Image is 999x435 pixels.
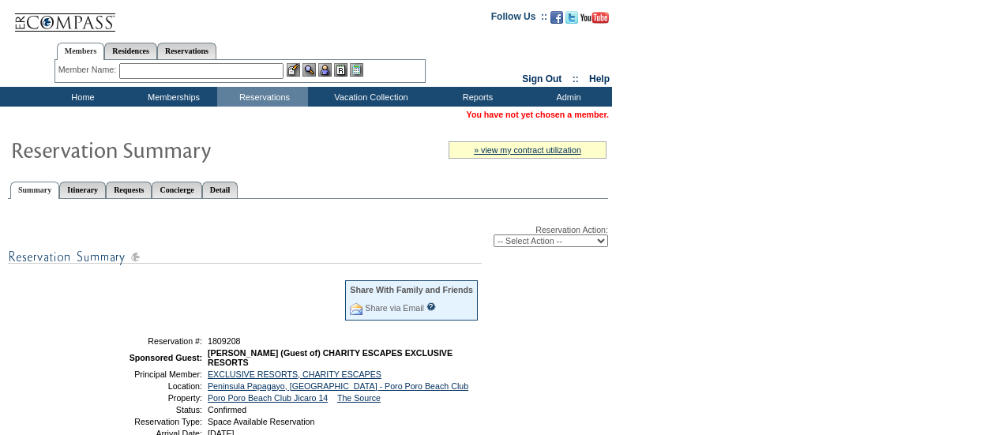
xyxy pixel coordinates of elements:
[208,393,328,403] a: Poro Poro Beach Club Jicaro 14
[573,73,579,84] span: ::
[430,87,521,107] td: Reports
[550,16,563,25] a: Become our fan on Facebook
[208,336,241,346] span: 1809208
[10,133,326,165] img: Reservaton Summary
[152,182,201,198] a: Concierge
[287,63,300,77] img: b_edit.gif
[208,405,246,414] span: Confirmed
[565,11,578,24] img: Follow us on Twitter
[580,16,609,25] a: Subscribe to our YouTube Channel
[589,73,610,84] a: Help
[337,393,381,403] a: The Source
[104,43,157,59] a: Residences
[8,225,608,247] div: Reservation Action:
[474,145,581,155] a: » view my contract utilization
[89,336,202,346] td: Reservation #:
[8,247,482,267] img: subTtlResSummary.gif
[580,12,609,24] img: Subscribe to our YouTube Channel
[217,87,308,107] td: Reservations
[57,43,105,60] a: Members
[36,87,126,107] td: Home
[157,43,216,59] a: Reservations
[126,87,217,107] td: Memberships
[89,393,202,403] td: Property:
[208,417,314,426] span: Space Available Reservation
[522,73,561,84] a: Sign Out
[58,63,119,77] div: Member Name:
[130,353,202,362] strong: Sponsored Guest:
[308,87,430,107] td: Vacation Collection
[208,369,381,379] a: EXCLUSIVE RESORTS, CHARITY ESCAPES
[302,63,316,77] img: View
[318,63,332,77] img: Impersonate
[10,182,59,199] a: Summary
[521,87,612,107] td: Admin
[59,182,106,198] a: Itinerary
[208,381,468,391] a: Peninsula Papagayo, [GEOGRAPHIC_DATA] - Poro Poro Beach Club
[202,182,238,198] a: Detail
[350,285,473,294] div: Share With Family and Friends
[565,16,578,25] a: Follow us on Twitter
[89,369,202,379] td: Principal Member:
[89,381,202,391] td: Location:
[334,63,347,77] img: Reservations
[350,63,363,77] img: b_calculator.gif
[208,348,453,367] span: [PERSON_NAME] (Guest of) CHARITY ESCAPES EXCLUSIVE RESORTS
[467,110,609,119] span: You have not yet chosen a member.
[89,417,202,426] td: Reservation Type:
[550,11,563,24] img: Become our fan on Facebook
[89,405,202,414] td: Status:
[491,9,547,28] td: Follow Us ::
[365,303,424,313] a: Share via Email
[426,302,436,311] input: What is this?
[106,182,152,198] a: Requests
